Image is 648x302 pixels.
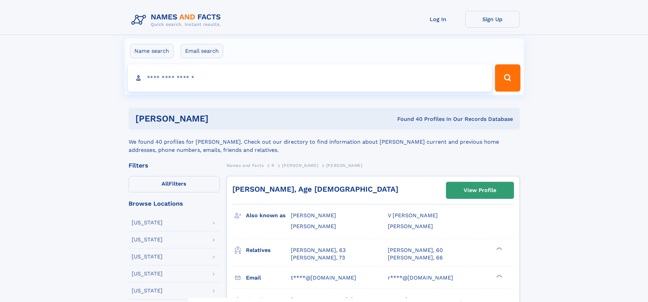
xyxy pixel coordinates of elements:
span: All [162,180,169,187]
label: Filters [129,176,220,192]
span: [PERSON_NAME] [282,163,318,168]
label: Email search [181,44,223,58]
a: [PERSON_NAME], 63 [291,247,346,254]
a: Log In [411,11,465,28]
a: [PERSON_NAME], 73 [291,254,345,261]
a: [PERSON_NAME] [282,161,318,170]
h1: [PERSON_NAME] [135,114,303,123]
div: Filters [129,162,220,169]
div: Found 40 Profiles In Our Records Database [303,115,513,123]
div: We found 40 profiles for [PERSON_NAME]. Check out our directory to find information about [PERSON... [129,130,520,154]
h3: Also known as [246,210,291,221]
div: ❯ [495,274,503,278]
label: Name search [130,44,173,58]
div: Browse Locations [129,201,220,207]
span: [PERSON_NAME] [291,223,336,229]
input: search input [128,64,492,92]
a: R [271,161,275,170]
div: [US_STATE] [132,237,163,242]
a: View Profile [446,182,514,198]
span: R [271,163,275,168]
span: V [PERSON_NAME] [388,212,438,219]
span: [PERSON_NAME] [388,223,433,229]
a: [PERSON_NAME], Age [DEMOGRAPHIC_DATA] [232,185,398,193]
h3: Relatives [246,244,291,256]
div: [US_STATE] [132,288,163,293]
div: [US_STATE] [132,271,163,276]
img: Logo Names and Facts [129,11,227,29]
div: [US_STATE] [132,254,163,259]
h3: Email [246,272,291,284]
div: View Profile [464,182,496,198]
div: ❯ [495,246,503,251]
a: Names and Facts [227,161,264,170]
span: [PERSON_NAME] [326,163,363,168]
a: Sign Up [465,11,520,28]
a: [PERSON_NAME], 60 [388,247,443,254]
span: [PERSON_NAME] [291,212,336,219]
button: Search Button [495,64,520,92]
a: [PERSON_NAME], 66 [388,254,443,261]
div: [US_STATE] [132,220,163,225]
